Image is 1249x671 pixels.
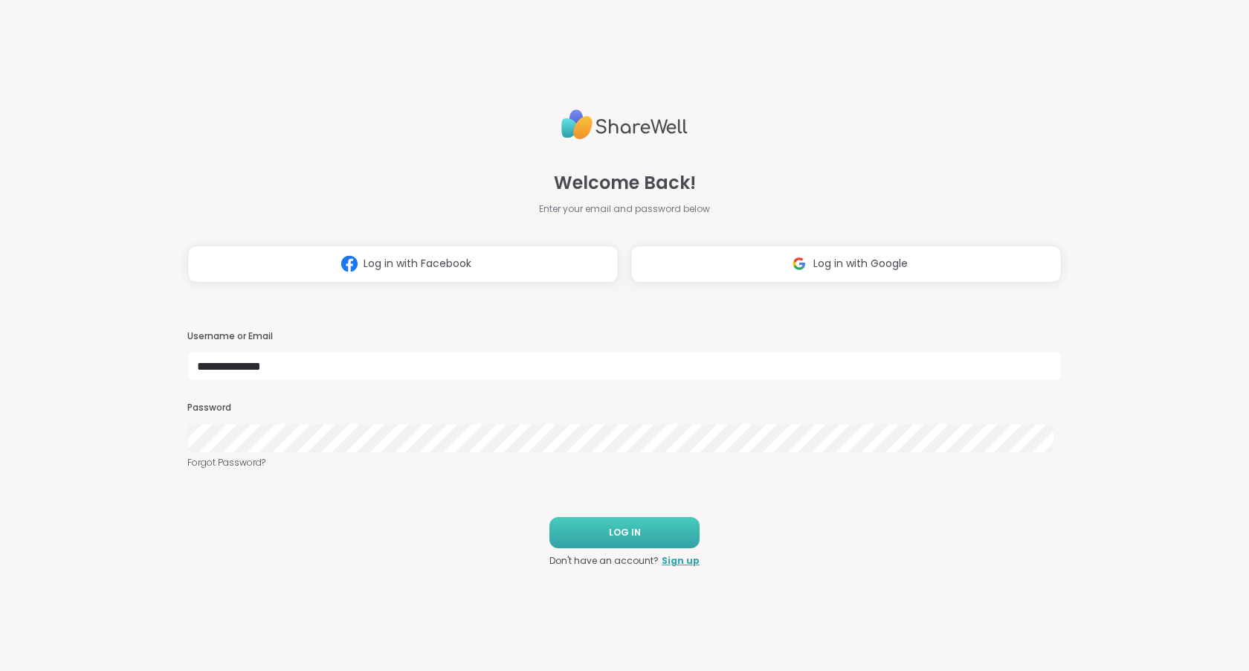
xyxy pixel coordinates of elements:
[364,256,471,272] span: Log in with Facebook
[187,245,619,283] button: Log in with Facebook
[554,170,696,196] span: Welcome Back!
[539,202,710,216] span: Enter your email and password below
[630,245,1062,283] button: Log in with Google
[335,250,364,277] img: ShareWell Logomark
[549,554,659,568] span: Don't have an account?
[785,250,813,277] img: ShareWell Logomark
[549,517,700,548] button: LOG IN
[187,456,1062,469] a: Forgot Password?
[561,103,688,146] img: ShareWell Logo
[662,554,700,568] a: Sign up
[609,526,641,539] span: LOG IN
[187,402,1062,414] h3: Password
[187,330,1062,343] h3: Username or Email
[813,256,908,272] span: Log in with Google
